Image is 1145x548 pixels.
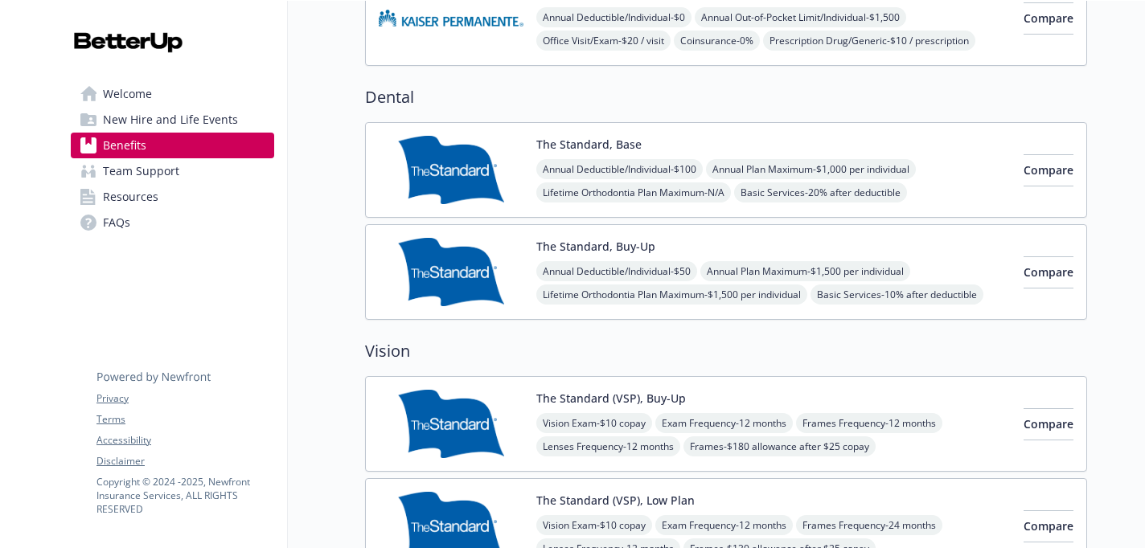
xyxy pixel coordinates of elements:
[734,182,907,202] span: Basic Services - 20% after deductible
[1024,10,1073,26] span: Compare
[700,261,910,281] span: Annual Plan Maximum - $1,500 per individual
[536,390,686,407] button: The Standard (VSP), Buy-Up
[96,433,273,448] a: Accessibility
[71,158,274,184] a: Team Support
[103,158,179,184] span: Team Support
[103,210,130,235] span: FAQs
[811,284,983,305] span: Basic Services - 10% after deductible
[536,136,642,153] button: The Standard, Base
[71,107,274,133] a: New Hire and Life Events
[71,133,274,158] a: Benefits
[365,339,1087,363] h2: Vision
[706,159,916,179] span: Annual Plan Maximum - $1,000 per individual
[103,107,238,133] span: New Hire and Life Events
[365,85,1087,109] h2: Dental
[1024,518,1073,534] span: Compare
[536,515,652,535] span: Vision Exam - $10 copay
[1024,416,1073,431] span: Compare
[536,238,655,255] button: The Standard, Buy-Up
[96,454,273,468] a: Disclaimer
[674,31,760,51] span: Coinsurance - 0%
[1024,408,1073,440] button: Compare
[536,7,692,27] span: Annual Deductible/Individual - $0
[1024,2,1073,35] button: Compare
[103,133,146,158] span: Benefits
[655,515,793,535] span: Exam Frequency - 12 months
[536,413,652,433] span: Vision Exam - $10 copay
[536,436,680,456] span: Lenses Frequency - 12 months
[379,390,523,458] img: Standard Insurance Company carrier logo
[763,31,975,51] span: Prescription Drug/Generic - $10 / prescription
[1024,256,1073,288] button: Compare
[1024,264,1073,280] span: Compare
[536,261,697,281] span: Annual Deductible/Individual - $50
[379,136,523,204] img: Standard Insurance Company carrier logo
[536,492,695,509] button: The Standard (VSP), Low Plan
[96,475,273,516] p: Copyright © 2024 - 2025 , Newfront Insurance Services, ALL RIGHTS RESERVED
[379,238,523,306] img: Standard Insurance Company carrier logo
[1024,154,1073,186] button: Compare
[796,413,942,433] span: Frames Frequency - 12 months
[103,184,158,210] span: Resources
[1024,162,1073,178] span: Compare
[683,436,876,456] span: Frames - $180 allowance after $25 copay
[1024,510,1073,542] button: Compare
[536,31,671,51] span: Office Visit/Exam - $20 / visit
[96,391,273,406] a: Privacy
[536,182,731,202] span: Lifetime Orthodontia Plan Maximum - N/A
[71,81,274,107] a: Welcome
[796,515,942,535] span: Frames Frequency - 24 months
[71,184,274,210] a: Resources
[96,412,273,427] a: Terms
[695,7,906,27] span: Annual Out-of-Pocket Limit/Individual - $1,500
[536,284,807,305] span: Lifetime Orthodontia Plan Maximum - $1,500 per individual
[103,81,152,107] span: Welcome
[536,159,703,179] span: Annual Deductible/Individual - $100
[71,210,274,235] a: FAQs
[655,413,793,433] span: Exam Frequency - 12 months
